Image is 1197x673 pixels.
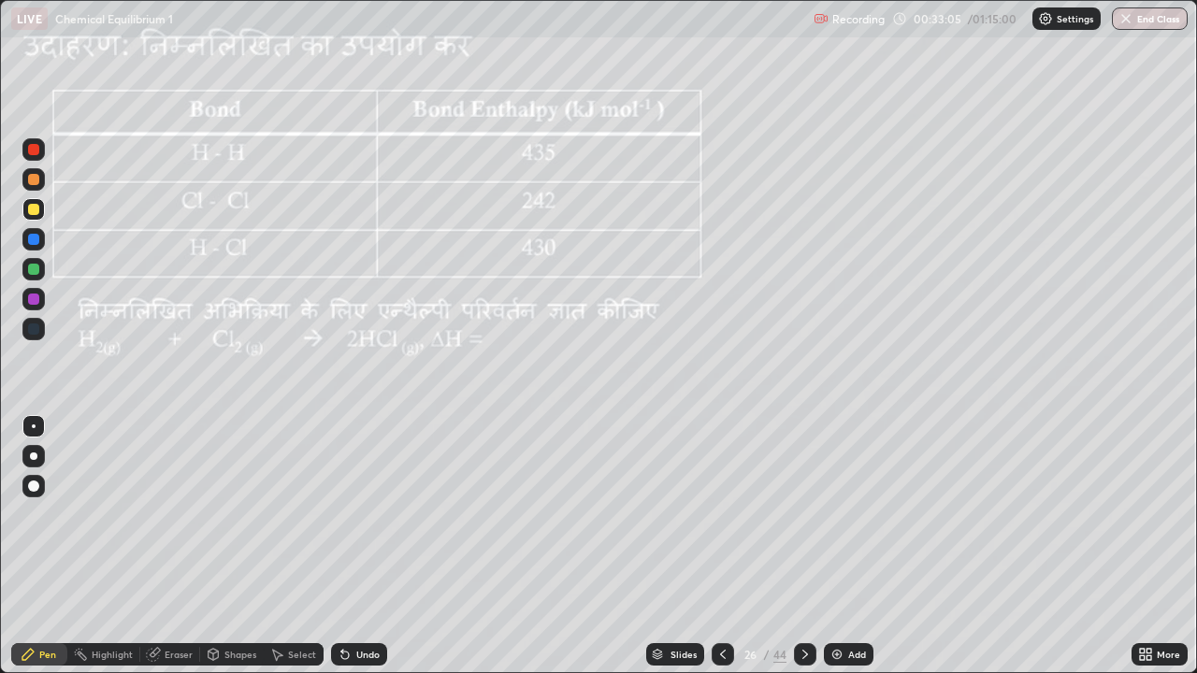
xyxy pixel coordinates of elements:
p: Recording [832,12,885,26]
div: 44 [773,646,786,663]
div: / [764,649,770,660]
div: Eraser [165,650,193,659]
button: End Class [1112,7,1188,30]
div: Undo [356,650,380,659]
div: Select [288,650,316,659]
img: class-settings-icons [1038,11,1053,26]
div: More [1157,650,1180,659]
div: Slides [671,650,697,659]
div: Shapes [224,650,256,659]
div: Pen [39,650,56,659]
p: LIVE [17,11,42,26]
p: Settings [1057,14,1093,23]
img: recording.375f2c34.svg [814,11,829,26]
img: end-class-cross [1118,11,1133,26]
div: Highlight [92,650,133,659]
div: 26 [742,649,760,660]
p: Chemical Equilibrium 1 [55,11,173,26]
div: Add [848,650,866,659]
img: add-slide-button [829,647,844,662]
